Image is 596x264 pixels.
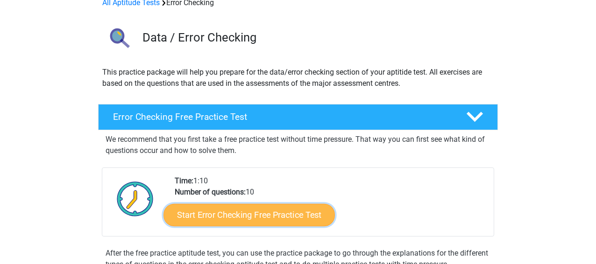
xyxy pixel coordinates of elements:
[99,20,138,59] img: error checking
[175,176,193,185] b: Time:
[113,111,451,122] h4: Error Checking Free Practice Test
[94,104,502,130] a: Error Checking Free Practice Test
[112,175,159,222] img: Clock
[106,134,490,156] p: We recommend that you first take a free practice test without time pressure. That way you can fir...
[163,204,335,226] a: Start Error Checking Free Practice Test
[175,188,246,196] b: Number of questions:
[142,30,490,45] h3: Data / Error Checking
[102,67,494,89] p: This practice package will help you prepare for the data/error checking section of your aptitide ...
[168,175,493,236] div: 1:10 10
